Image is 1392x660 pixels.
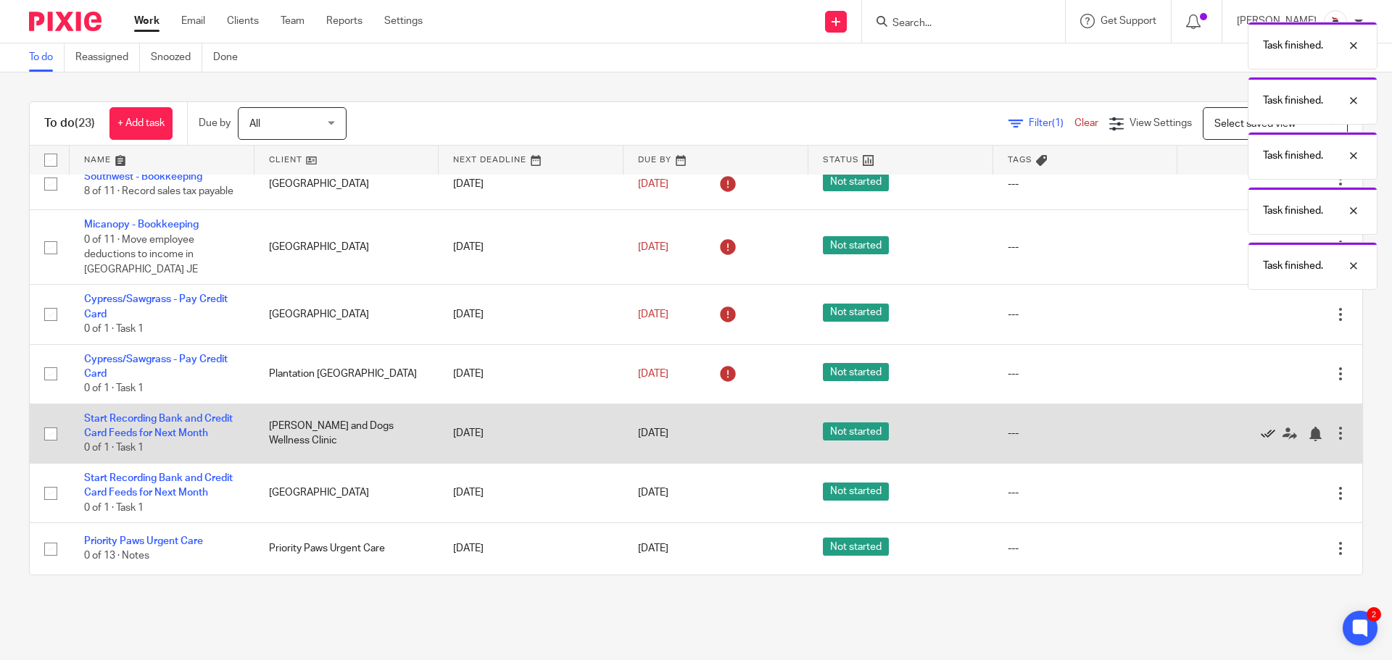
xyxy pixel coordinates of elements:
p: Task finished. [1263,149,1323,163]
span: 0 of 11 · Move employee deductions to income in [GEOGRAPHIC_DATA] JE [84,235,198,275]
span: [DATE] [638,488,668,498]
td: [GEOGRAPHIC_DATA] [254,210,439,285]
a: + Add task [109,107,173,140]
p: Task finished. [1263,38,1323,53]
td: [DATE] [439,463,623,522]
div: --- [1008,541,1164,556]
span: 8 of 11 · Record sales tax payable [84,186,233,196]
span: 0 of 1 · Task 1 [84,503,144,513]
a: Mark as done [1261,426,1283,440]
td: [DATE] [439,404,623,463]
a: Email [181,14,205,28]
span: 0 of 1 · Task 1 [84,383,144,393]
span: [DATE] [638,179,668,189]
p: Task finished. [1263,204,1323,218]
a: Start Recording Bank and Credit Card Feeds for Next Month [84,473,233,498]
span: (23) [75,117,95,129]
td: [DATE] [439,523,623,575]
p: Task finished. [1263,93,1323,108]
td: Plantation [GEOGRAPHIC_DATA] [254,344,439,404]
span: 0 of 1 · Task 1 [84,443,144,454]
span: 0 of 1 · Task 1 [84,324,144,334]
span: All [249,119,260,129]
span: Not started [823,304,889,322]
a: Start Recording Bank and Credit Card Feeds for Next Month [84,414,233,438]
div: --- [1008,485,1164,500]
p: Task finished. [1263,259,1323,273]
td: [DATE] [439,344,623,404]
td: [DATE] [439,210,623,285]
span: Not started [823,483,889,501]
td: [PERSON_NAME] and Dogs Wellness Clinic [254,404,439,463]
a: Snoozed [151,43,202,72]
td: [DATE] [439,285,623,344]
a: Reports [326,14,362,28]
a: Priority Paws Urgent Care [84,536,203,546]
td: [GEOGRAPHIC_DATA] [254,285,439,344]
td: [GEOGRAPHIC_DATA] [254,158,439,209]
a: Clients [227,14,259,28]
span: [DATE] [638,428,668,438]
div: --- [1008,307,1164,322]
span: [DATE] [638,309,668,319]
img: EtsyProfilePhoto.jpg [1324,10,1347,33]
a: Done [213,43,249,72]
span: [DATE] [638,242,668,252]
a: Cypress/Sawgrass - Pay Credit Card [84,354,228,379]
a: Micanopy - Bookkeeping [84,220,199,230]
td: [GEOGRAPHIC_DATA] [254,463,439,522]
div: 2 [1367,607,1381,622]
h1: To do [44,116,95,131]
span: Not started [823,363,889,381]
span: [DATE] [638,543,668,554]
a: Cypress/Sawgrass - Pay Credit Card [84,294,228,319]
a: Reassigned [75,43,140,72]
a: To do [29,43,65,72]
span: Not started [823,422,889,440]
a: Team [281,14,304,28]
a: Settings [384,14,423,28]
a: Work [134,14,159,28]
p: Due by [199,116,231,130]
a: Southwest - Bookkeeping [84,172,202,182]
div: --- [1008,426,1164,440]
td: [DATE] [439,158,623,209]
span: Not started [823,538,889,556]
td: Priority Paws Urgent Care [254,523,439,575]
span: [DATE] [638,369,668,379]
div: --- [1008,367,1164,381]
img: Pixie [29,12,101,31]
span: 0 of 13 · Notes [84,551,149,561]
